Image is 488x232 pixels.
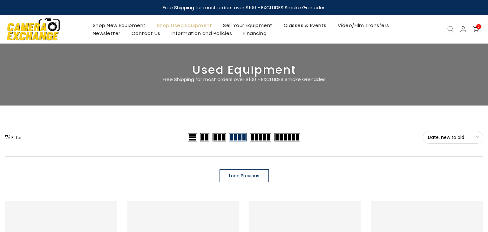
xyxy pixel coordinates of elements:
[238,29,272,37] a: Financing
[5,134,22,140] button: Show filters
[218,21,278,29] a: Sell Your Equipment
[125,76,363,83] p: Free Shipping for most orders over $100 - EXCLUDES Smoke Grenades
[476,24,481,29] span: 0
[423,131,483,144] button: Date, new to old
[220,169,269,182] a: Load Previous
[5,66,483,74] h3: Used Equipment
[332,21,395,29] a: Video/Film Transfers
[472,26,479,33] a: 0
[166,29,238,37] a: Information and Policies
[126,29,166,37] a: Contact Us
[163,4,326,11] strong: Free Shipping for most orders over $100 - EXCLUDES Smoke Grenades
[229,174,259,178] span: Load Previous
[87,29,126,37] a: Newsletter
[428,134,478,140] span: Date, new to old
[87,21,151,29] a: Shop New Equipment
[151,21,218,29] a: Shop Used Equipment
[278,21,332,29] a: Classes & Events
